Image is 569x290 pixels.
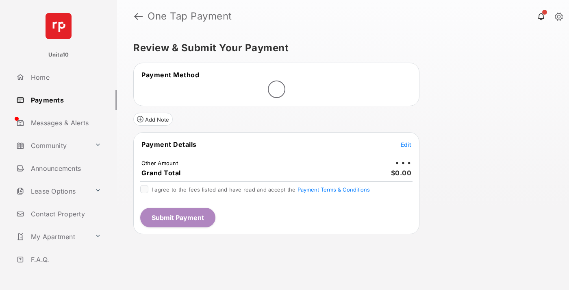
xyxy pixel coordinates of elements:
[13,90,117,110] a: Payments
[152,186,370,193] span: I agree to the fees listed and have read and accept the
[13,159,117,178] a: Announcements
[141,71,199,79] span: Payment Method
[401,141,411,148] span: Edit
[140,208,215,227] button: Submit Payment
[133,113,173,126] button: Add Note
[391,169,412,177] span: $0.00
[13,113,117,133] a: Messages & Alerts
[13,181,91,201] a: Lease Options
[13,204,117,224] a: Contact Property
[141,140,197,148] span: Payment Details
[401,140,411,148] button: Edit
[13,136,91,155] a: Community
[13,250,117,269] a: F.A.Q.
[13,68,117,87] a: Home
[148,11,232,21] strong: One Tap Payment
[133,43,546,53] h5: Review & Submit Your Payment
[141,169,181,177] span: Grand Total
[46,13,72,39] img: svg+xml;base64,PHN2ZyB4bWxucz0iaHR0cDovL3d3dy53My5vcmcvMjAwMC9zdmciIHdpZHRoPSI2NCIgaGVpZ2h0PSI2NC...
[141,159,178,167] td: Other Amount
[48,51,69,59] p: Unita10
[298,186,370,193] button: I agree to the fees listed and have read and accept the
[13,227,91,246] a: My Apartment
